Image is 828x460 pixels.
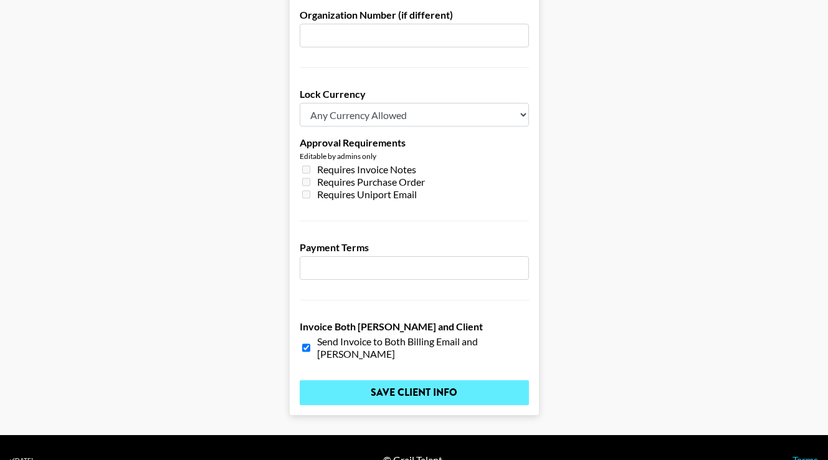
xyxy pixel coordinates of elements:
label: Organization Number (if different) [300,9,529,21]
label: Approval Requirements [300,137,529,149]
span: Requires Purchase Order [317,176,425,188]
input: Save Client Info [300,380,529,405]
span: Send Invoice to Both Billing Email and [PERSON_NAME] [317,335,529,360]
div: Editable by admins only [300,151,529,161]
label: Lock Currency [300,88,529,100]
label: Payment Terms [300,241,529,254]
span: Requires Uniport Email [317,188,417,201]
span: Requires Invoice Notes [317,163,416,176]
label: Invoice Both [PERSON_NAME] and Client [300,320,529,333]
